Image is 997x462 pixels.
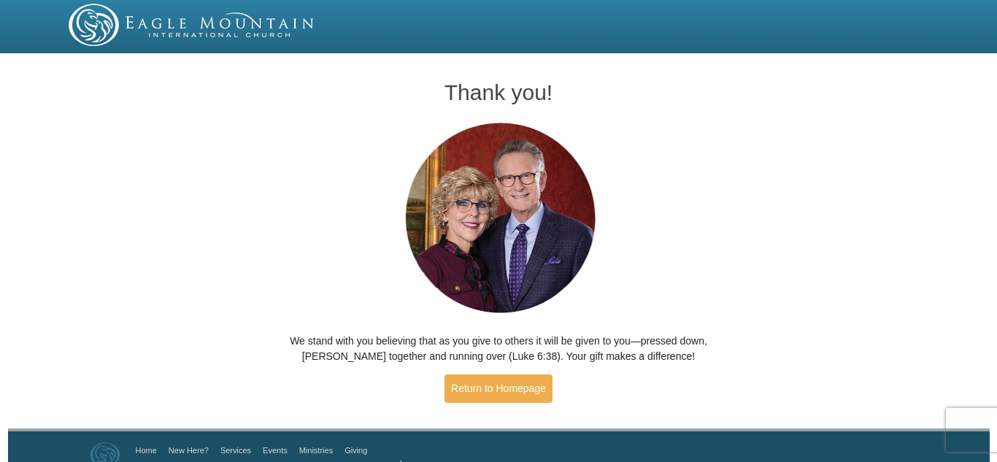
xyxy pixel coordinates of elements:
[257,80,740,104] h1: Thank you!
[299,446,333,455] a: Ministries
[344,446,367,455] a: Giving
[220,446,251,455] a: Services
[169,446,209,455] a: New Here?
[391,118,607,319] img: Pastors George and Terri Pearsons
[136,446,157,455] a: Home
[257,334,740,364] p: We stand with you believing that as you give to others it will be given to you—pressed down, [PER...
[444,374,553,403] a: Return to Homepage
[69,4,315,46] img: EMIC
[263,446,288,455] a: Events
